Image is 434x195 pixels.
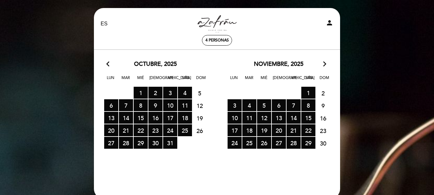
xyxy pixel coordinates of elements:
[228,124,242,136] span: 17
[134,87,148,99] span: 1
[288,75,301,86] span: Vie
[178,99,192,111] span: 11
[301,87,315,99] span: 1
[303,75,316,86] span: Sáb
[148,87,163,99] span: 2
[134,137,148,149] span: 29
[106,60,112,68] i: arrow_back_ios
[149,75,162,86] span: [DEMOGRAPHIC_DATA]
[287,124,301,136] span: 21
[134,60,177,68] span: octubre, 2025
[148,124,163,136] span: 23
[301,124,315,136] span: 22
[272,99,286,111] span: 6
[242,137,256,149] span: 25
[148,137,163,149] span: 30
[195,75,207,86] span: Dom
[104,137,118,149] span: 27
[257,99,271,111] span: 5
[193,112,207,124] span: 19
[193,125,207,137] span: 26
[287,112,301,124] span: 14
[257,137,271,149] span: 26
[316,87,330,99] span: 2
[193,87,207,99] span: 5
[258,75,271,86] span: Mié
[316,125,330,137] span: 23
[228,99,242,111] span: 3
[228,112,242,124] span: 10
[326,19,333,27] i: person
[134,75,147,86] span: Mié
[119,99,133,111] span: 7
[177,15,257,33] a: Azafran
[228,137,242,149] span: 24
[257,112,271,124] span: 12
[301,99,315,111] span: 8
[119,137,133,149] span: 28
[178,124,192,136] span: 25
[119,112,133,124] span: 14
[242,112,256,124] span: 11
[104,99,118,111] span: 6
[242,124,256,136] span: 18
[104,124,118,136] span: 20
[104,112,118,124] span: 13
[163,87,177,99] span: 3
[163,99,177,111] span: 10
[254,60,304,68] span: noviembre, 2025
[119,75,132,86] span: Mar
[163,137,177,149] span: 31
[301,112,315,124] span: 15
[257,124,271,136] span: 19
[163,124,177,136] span: 24
[287,137,301,149] span: 28
[322,60,328,68] i: arrow_forward_ios
[272,137,286,149] span: 27
[178,87,192,99] span: 4
[104,75,117,86] span: Lun
[316,112,330,124] span: 16
[119,124,133,136] span: 21
[273,75,286,86] span: [DEMOGRAPHIC_DATA]
[179,75,192,86] span: Sáb
[318,75,331,86] span: Dom
[272,112,286,124] span: 13
[228,75,240,86] span: Lun
[164,75,177,86] span: Vie
[178,112,192,124] span: 18
[134,99,148,111] span: 8
[243,75,255,86] span: Mar
[301,137,315,149] span: 29
[134,112,148,124] span: 15
[316,100,330,111] span: 9
[163,112,177,124] span: 17
[272,124,286,136] span: 20
[205,38,229,43] span: 4 personas
[287,99,301,111] span: 7
[326,19,333,29] button: person
[148,99,163,111] span: 9
[316,137,330,149] span: 30
[134,124,148,136] span: 22
[193,100,207,111] span: 12
[242,99,256,111] span: 4
[148,112,163,124] span: 16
